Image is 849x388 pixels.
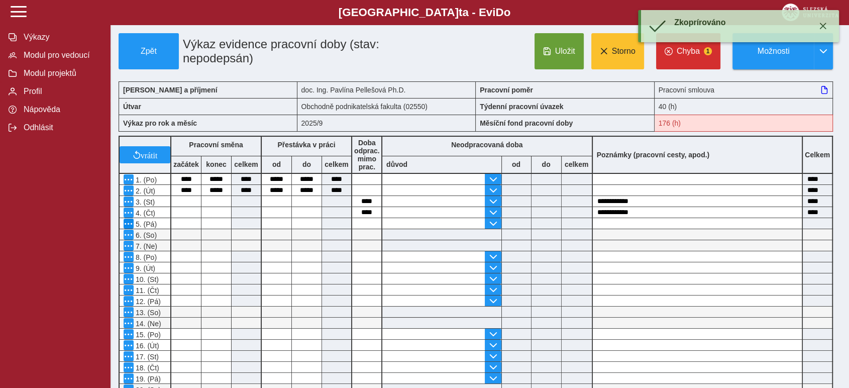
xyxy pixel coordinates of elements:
[30,6,819,19] b: [GEOGRAPHIC_DATA] a - Evi
[292,160,322,168] b: do
[134,309,161,317] span: 13. (So)
[297,81,476,98] div: doc. Ing. Pavlína Pellešová Ph.D.
[123,86,217,94] b: [PERSON_NAME] a příjmení
[171,160,201,168] b: začátek
[124,285,134,295] button: Menu
[134,331,161,339] span: 15. (Po)
[495,6,503,19] span: D
[134,298,161,306] span: 12. (Pá)
[134,264,155,272] span: 9. (Út)
[655,115,833,132] div: Fond pracovní doby (176 h) a součet hodin (32 h) se neshodují!
[120,146,170,163] button: vrátit
[504,6,511,19] span: o
[655,81,833,98] div: Pracovní smlouva
[459,6,462,19] span: t
[535,33,584,69] button: Uložit
[124,252,134,262] button: Menu
[134,209,155,217] span: 4. (Čt)
[134,342,159,350] span: 16. (Út)
[134,320,161,328] span: 14. (Ne)
[124,340,134,350] button: Menu
[502,160,531,168] b: od
[656,33,720,69] button: Chyba1
[134,176,157,184] span: 1. (Po)
[124,197,134,207] button: Menu
[124,307,134,317] button: Menu
[124,296,134,306] button: Menu
[134,275,159,283] span: 10. (St)
[134,231,157,239] span: 6. (So)
[741,47,806,56] span: Možnosti
[805,151,830,159] b: Celkem
[562,160,592,168] b: celkem
[123,103,141,111] b: Útvar
[732,33,814,69] button: Možnosti
[232,160,261,168] b: celkem
[480,103,564,111] b: Týdenní pracovní úvazek
[134,198,155,206] span: 3. (St)
[124,373,134,383] button: Menu
[591,33,644,69] button: Storno
[386,160,407,168] b: důvod
[612,47,635,56] span: Storno
[480,86,533,94] b: Pracovní poměr
[134,286,159,295] span: 11. (Čt)
[119,33,179,69] button: Zpět
[134,242,157,250] span: 7. (Ne)
[297,115,476,132] div: 2025/9
[124,174,134,184] button: Menu
[21,51,102,60] span: Modul pro vedoucí
[480,119,573,127] b: Měsíční fond pracovní doby
[201,160,231,168] b: konec
[124,208,134,218] button: Menu
[124,318,134,328] button: Menu
[124,274,134,284] button: Menu
[123,119,197,127] b: Výkaz pro rok a měsíc
[124,241,134,251] button: Menu
[297,98,476,115] div: Obchodně podnikatelská fakulta (02550)
[134,220,157,228] span: 5. (Pá)
[134,187,155,195] span: 2. (Út)
[677,47,700,56] span: Chyba
[124,185,134,196] button: Menu
[451,141,522,149] b: Neodpracovaná doba
[21,87,102,96] span: Profil
[124,219,134,229] button: Menu
[21,105,102,114] span: Nápověda
[141,151,158,159] span: vrátit
[134,253,157,261] span: 8. (Po)
[277,141,335,149] b: Přestávka v práci
[21,33,102,42] span: Výkazy
[704,47,712,55] span: 1
[124,362,134,372] button: Menu
[124,351,134,361] button: Menu
[189,141,243,149] b: Pracovní směna
[134,353,159,361] span: 17. (St)
[21,123,102,132] span: Odhlásit
[123,47,174,56] span: Zpět
[134,364,159,372] span: 18. (Čt)
[555,47,575,56] span: Uložit
[532,160,561,168] b: do
[593,151,714,159] b: Poznámky (pracovní cesty, apod.)
[124,329,134,339] button: Menu
[655,98,833,115] div: 40 (h)
[262,160,291,168] b: od
[124,263,134,273] button: Menu
[21,69,102,78] span: Modul projektů
[179,33,419,69] h1: Výkaz evidence pracovní doby (stav: nepodepsán)
[674,18,725,27] span: Zkoprírováno
[354,139,380,171] b: Doba odprac. mimo prac.
[322,160,351,168] b: celkem
[124,230,134,240] button: Menu
[134,375,161,383] span: 19. (Pá)
[782,4,838,21] img: logo_web_su.png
